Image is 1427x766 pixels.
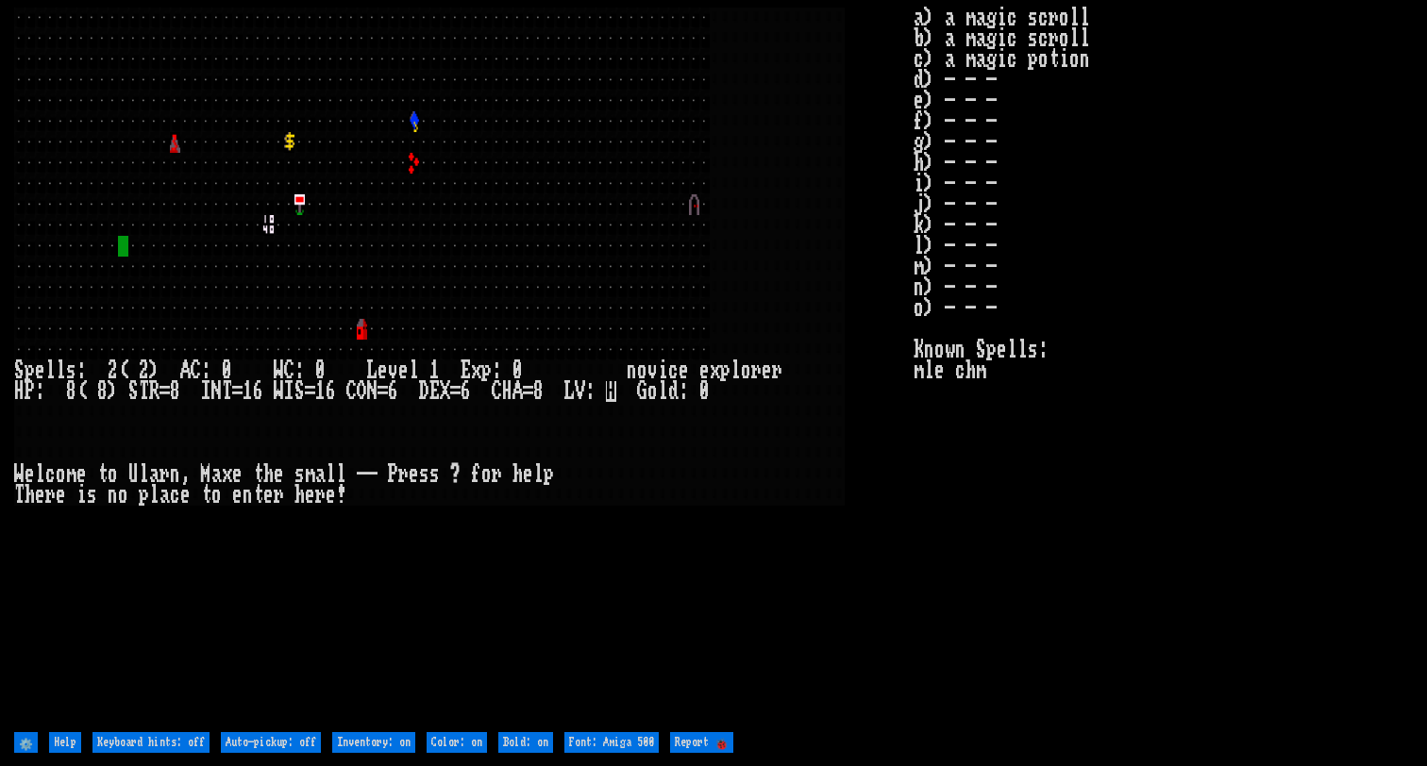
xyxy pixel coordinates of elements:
div: t [97,464,108,485]
div: e [679,360,689,381]
input: Color: on [427,732,487,753]
div: p [139,485,149,506]
div: m [305,464,315,485]
div: s [419,464,429,485]
div: i [76,485,87,506]
div: : [35,381,45,402]
div: r [492,464,502,485]
div: e [326,485,336,506]
div: e [274,464,284,485]
div: c [668,360,679,381]
div: O [357,381,367,402]
div: s [87,485,97,506]
div: H [502,381,512,402]
div: 1 [243,381,253,402]
div: l [658,381,668,402]
div: 6 [461,381,471,402]
div: h [294,485,305,506]
div: l [35,464,45,485]
div: C [346,381,357,402]
div: N [211,381,222,402]
div: c [45,464,56,485]
stats: a) a magic scroll b) a magic scroll c) a magic potion d) - - - e) - - - f) - - - g) - - - h) - - ... [914,8,1413,727]
div: W [274,360,284,381]
div: A [180,360,191,381]
div: e [35,360,45,381]
div: o [118,485,128,506]
div: s [294,464,305,485]
div: e [523,464,533,485]
div: p [25,360,35,381]
div: 1 [315,381,326,402]
input: ⚙️ [14,732,38,753]
div: v [388,360,398,381]
div: N [367,381,378,402]
div: : [585,381,596,402]
div: x [710,360,720,381]
div: e [232,464,243,485]
div: E [461,360,471,381]
div: 0 [512,360,523,381]
div: r [45,485,56,506]
div: D [419,381,429,402]
div: m [66,464,76,485]
div: l [730,360,741,381]
div: n [170,464,180,485]
div: e [398,360,409,381]
input: Keyboard hints: off [92,732,210,753]
div: X [440,381,450,402]
div: 6 [253,381,263,402]
div: T [14,485,25,506]
div: r [751,360,762,381]
div: r [398,464,409,485]
div: : [679,381,689,402]
div: 8 [533,381,544,402]
div: h [263,464,274,485]
div: : [492,360,502,381]
div: p [544,464,554,485]
div: H [14,381,25,402]
div: 2 [108,360,118,381]
div: e [232,485,243,506]
div: o [741,360,751,381]
div: ? [450,464,461,485]
input: Inventory: on [332,732,415,753]
div: ! [336,485,346,506]
div: L [564,381,575,402]
div: t [253,464,263,485]
div: W [14,464,25,485]
div: o [481,464,492,485]
div: a [315,464,326,485]
div: 0 [315,360,326,381]
div: 1 [429,360,440,381]
div: A [512,381,523,402]
div: = [159,381,170,402]
mark: H [606,381,616,402]
div: G [637,381,647,402]
div: n [108,485,118,506]
div: n [627,360,637,381]
div: C [191,360,201,381]
div: r [159,464,170,485]
div: p [720,360,730,381]
div: e [180,485,191,506]
div: I [284,381,294,402]
div: f [471,464,481,485]
div: C [284,360,294,381]
div: e [378,360,388,381]
div: - [357,464,367,485]
div: : [201,360,211,381]
div: o [211,485,222,506]
div: S [294,381,305,402]
div: T [222,381,232,402]
div: h [512,464,523,485]
div: o [108,464,118,485]
div: p [481,360,492,381]
div: = [378,381,388,402]
div: R [149,381,159,402]
div: d [668,381,679,402]
div: ) [149,360,159,381]
div: l [56,360,66,381]
div: e [56,485,66,506]
div: l [149,485,159,506]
